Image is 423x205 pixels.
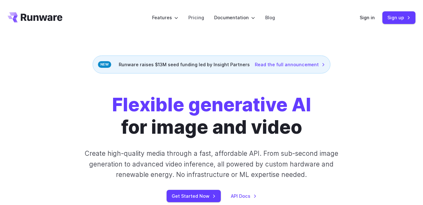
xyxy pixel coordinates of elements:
[188,14,204,21] a: Pricing
[152,14,178,21] label: Features
[231,192,257,200] a: API Docs
[112,94,311,138] h1: for image and video
[8,12,62,22] a: Go to /
[382,11,415,24] a: Sign up
[167,190,221,202] a: Get Started Now
[93,56,330,73] div: Runware raises $13M seed funding led by Insight Partners
[265,14,275,21] a: Blog
[81,148,342,180] p: Create high-quality media through a fast, affordable API. From sub-second image generation to adv...
[112,93,311,116] strong: Flexible generative AI
[214,14,255,21] label: Documentation
[255,61,325,68] a: Read the full announcement
[360,14,375,21] a: Sign in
